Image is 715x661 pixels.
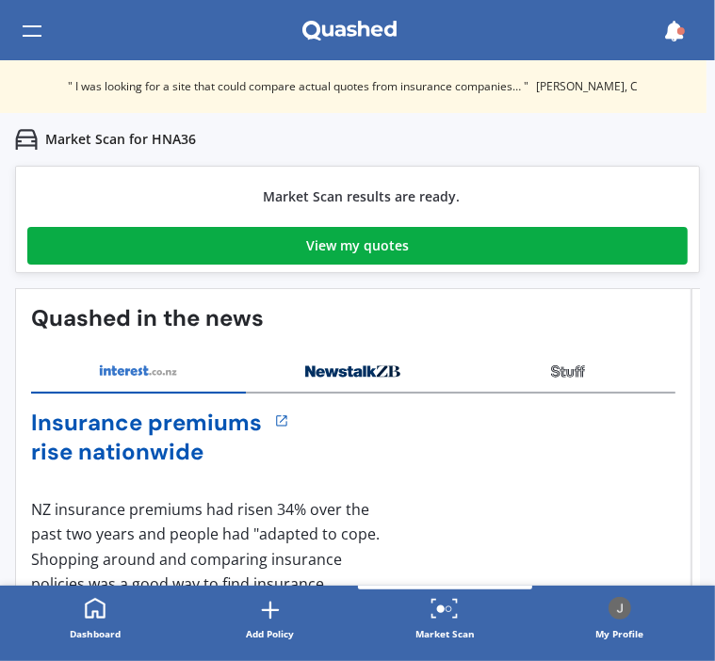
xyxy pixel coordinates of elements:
[31,438,262,467] a: rise nationwide
[8,586,183,653] a: Dashboard
[246,624,294,643] div: Add Policy
[596,624,644,643] div: My Profile
[358,586,533,653] a: Market Scan
[45,130,196,149] p: Market Scan for HNA36
[31,409,262,438] a: Insurance premiums
[15,128,38,151] img: car.f15378c7a67c060ca3f3.svg
[532,586,707,653] a: ProfileMy Profile
[31,304,675,333] h3: Quashed in the news
[27,227,688,265] a: View my quotes
[609,597,631,620] img: Profile
[306,227,409,265] div: View my quotes
[35,174,688,219] div: Market Scan results are ready.
[183,586,358,653] a: Add Policy
[31,497,389,622] div: NZ insurance premiums had risen 34% over the past two years and people had "adapted to cope. Shop...
[415,624,475,643] div: Market Scan
[70,624,121,643] div: Dashboard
